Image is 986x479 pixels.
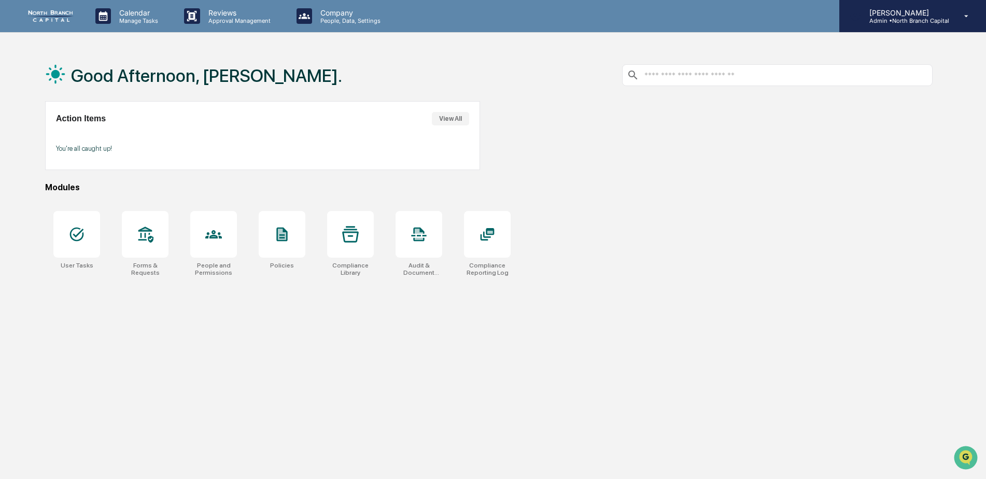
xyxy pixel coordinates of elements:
div: Modules [45,182,933,192]
span: Attestations [86,131,129,141]
a: 🖐️Preclearance [6,126,71,145]
div: User Tasks [61,262,93,269]
iframe: Open customer support [953,445,981,473]
p: You're all caught up! [56,145,469,152]
a: 🔎Data Lookup [6,146,69,165]
p: How can we help? [10,22,189,38]
img: logo [25,10,75,22]
div: Policies [270,262,294,269]
p: Approval Management [200,17,276,24]
div: 🗄️ [75,132,83,140]
div: Forms & Requests [122,262,168,276]
p: Admin • North Branch Capital [861,17,949,24]
span: Preclearance [21,131,67,141]
div: People and Permissions [190,262,237,276]
h2: Action Items [56,114,106,123]
p: Manage Tasks [111,17,163,24]
img: 1746055101610-c473b297-6a78-478c-a979-82029cc54cd1 [10,79,29,98]
h1: Good Afternoon, [PERSON_NAME]. [71,65,342,86]
div: 🖐️ [10,132,19,140]
div: Compliance Library [327,262,374,276]
div: Compliance Reporting Log [464,262,511,276]
p: [PERSON_NAME] [861,8,949,17]
div: Audit & Document Logs [396,262,442,276]
button: Start new chat [176,82,189,95]
p: Company [312,8,386,17]
div: We're available if you need us! [35,90,131,98]
button: View All [432,112,469,125]
div: 🔎 [10,151,19,160]
p: Reviews [200,8,276,17]
p: People, Data, Settings [312,17,386,24]
span: Pylon [103,176,125,184]
span: Data Lookup [21,150,65,161]
a: Powered byPylon [73,175,125,184]
a: 🗄️Attestations [71,126,133,145]
p: Calendar [111,8,163,17]
div: Start new chat [35,79,170,90]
